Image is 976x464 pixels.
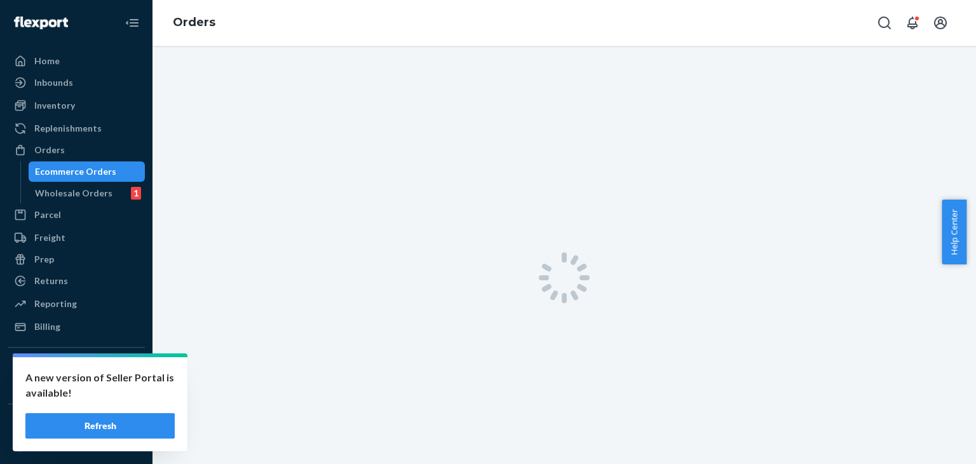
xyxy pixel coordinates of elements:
div: Reporting [34,297,77,310]
div: Orders [34,144,65,156]
div: Inbounds [34,76,73,89]
div: Returns [34,275,68,287]
button: Integrations [8,358,145,378]
button: Close Navigation [119,10,145,36]
button: Open Search Box [872,10,897,36]
a: Add Integration [8,383,145,399]
div: Ecommerce Orders [35,165,116,178]
button: Help Center [942,200,966,264]
img: Flexport logo [14,17,68,29]
button: Fast Tags [8,414,145,435]
div: Inventory [34,99,75,112]
a: Ecommerce Orders [29,161,146,182]
div: 1 [131,187,141,200]
a: Inventory [8,95,145,116]
p: A new version of Seller Portal is available! [25,370,175,400]
div: Billing [34,320,60,333]
button: Refresh [25,413,175,439]
a: Orders [8,140,145,160]
a: Billing [8,317,145,337]
div: Prep [34,253,54,266]
a: Reporting [8,294,145,314]
div: Freight [34,231,65,244]
a: Wholesale Orders1 [29,183,146,203]
a: Freight [8,228,145,248]
div: Home [34,55,60,67]
a: Add Fast Tag [8,440,145,455]
a: Replenishments [8,118,145,139]
a: Parcel [8,205,145,225]
a: Returns [8,271,145,291]
a: Inbounds [8,72,145,93]
div: Wholesale Orders [35,187,112,200]
a: Prep [8,249,145,270]
button: Open notifications [900,10,925,36]
a: Orders [173,15,215,29]
a: Home [8,51,145,71]
ol: breadcrumbs [163,4,226,41]
button: Open account menu [928,10,953,36]
div: Replenishments [34,122,102,135]
div: Parcel [34,208,61,221]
